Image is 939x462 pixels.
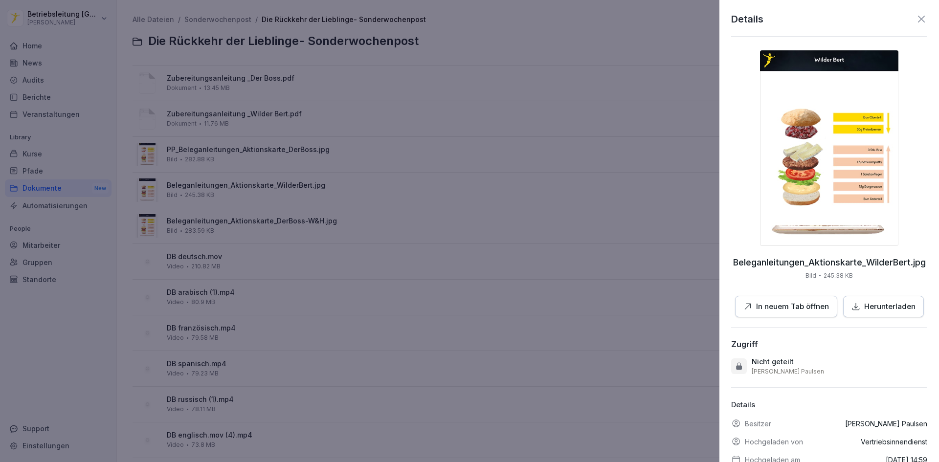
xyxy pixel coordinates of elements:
[733,258,926,267] p: Beleganleitungen_Aktionskarte_WilderBert.jpg
[731,339,758,349] div: Zugriff
[752,357,794,367] p: Nicht geteilt
[861,437,927,447] p: Vertriebsinnendienst
[760,50,898,246] img: thumbnail
[731,12,763,26] p: Details
[805,271,816,280] p: Bild
[756,301,829,312] p: In neuem Tab öffnen
[864,301,916,312] p: Herunterladen
[735,296,837,318] button: In neuem Tab öffnen
[843,296,924,318] button: Herunterladen
[752,368,824,375] p: [PERSON_NAME] Paulsen
[845,418,927,429] p: [PERSON_NAME] Paulsen
[745,437,803,447] p: Hochgeladen von
[731,399,927,411] p: Details
[824,271,853,280] p: 245.38 KB
[745,418,771,429] p: Besitzer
